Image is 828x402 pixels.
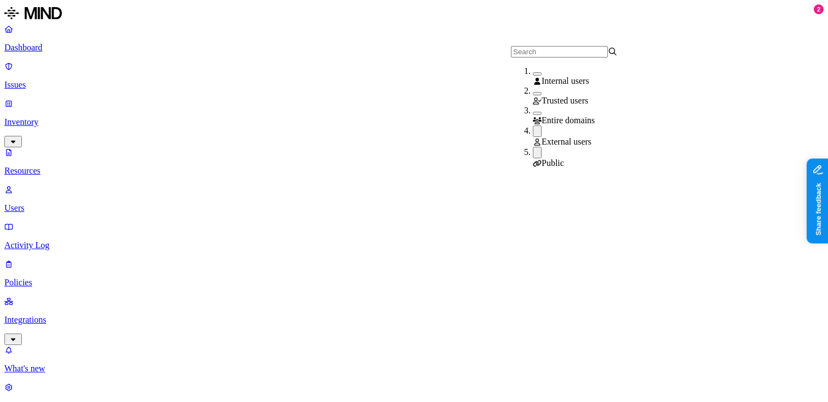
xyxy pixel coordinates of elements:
[511,46,608,58] input: Search
[4,296,824,343] a: Integrations
[4,61,824,90] a: Issues
[4,185,824,213] a: Users
[4,117,824,127] p: Inventory
[542,76,589,85] span: Internal users
[542,137,591,146] span: External users
[4,166,824,176] p: Resources
[542,116,595,125] span: Entire domains
[4,278,824,288] p: Policies
[4,147,824,176] a: Resources
[4,203,824,213] p: Users
[4,24,824,53] a: Dashboard
[4,80,824,90] p: Issues
[4,315,824,325] p: Integrations
[4,240,824,250] p: Activity Log
[4,345,824,374] a: What's new
[4,43,824,53] p: Dashboard
[814,4,824,14] div: 2
[542,96,588,105] span: Trusted users
[4,259,824,288] a: Policies
[4,222,824,250] a: Activity Log
[4,99,824,146] a: Inventory
[4,364,824,374] p: What's new
[4,4,62,22] img: MIND
[4,4,824,24] a: MIND
[542,158,564,168] span: Public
